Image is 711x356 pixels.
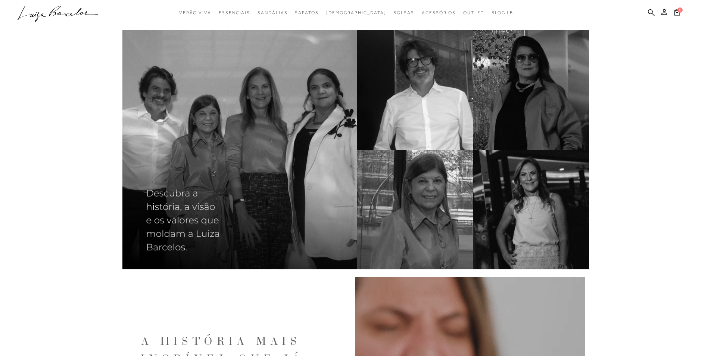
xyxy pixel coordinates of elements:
span: Sapatos [295,10,318,15]
a: categoryNavScreenReaderText [295,6,318,20]
span: Bolsas [393,10,414,15]
a: categoryNavScreenReaderText [393,6,414,20]
a: categoryNavScreenReaderText [463,6,484,20]
span: BLOG LB [492,10,513,15]
span: Sandálias [258,10,287,15]
span: [DEMOGRAPHIC_DATA] [326,10,386,15]
a: categoryNavScreenReaderText [422,6,456,20]
span: Acessórios [422,10,456,15]
span: Verão Viva [179,10,211,15]
span: 0 [677,7,683,13]
button: 0 [672,8,682,18]
a: categoryNavScreenReaderText [219,6,250,20]
span: Essenciais [219,10,250,15]
a: noSubCategoriesText [326,6,386,20]
a: BLOG LB [492,6,513,20]
img: imagens da familia Luiza Barcelos [122,30,589,269]
span: Outlet [463,10,484,15]
a: categoryNavScreenReaderText [179,6,211,20]
a: categoryNavScreenReaderText [258,6,287,20]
